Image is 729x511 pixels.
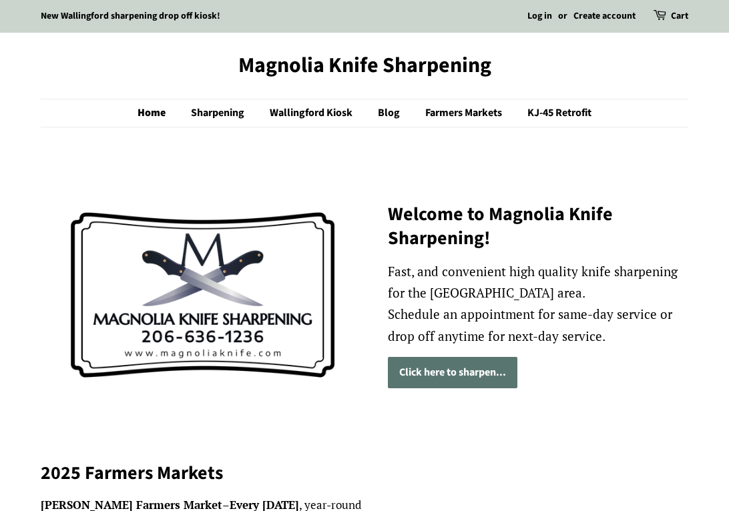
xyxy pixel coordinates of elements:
a: New Wallingford sharpening drop off kiosk! [41,9,220,23]
a: Wallingford Kiosk [260,99,366,127]
a: Cart [671,9,688,25]
p: Fast, and convenient high quality knife sharpening for the [GEOGRAPHIC_DATA] area. Schedule an ap... [388,261,688,347]
a: Sharpening [181,99,258,127]
a: Farmers Markets [415,99,515,127]
a: Magnolia Knife Sharpening [41,53,688,78]
a: Create account [573,9,636,23]
a: Log in [527,9,552,23]
a: KJ-45 Retrofit [517,99,591,127]
a: Home [138,99,179,127]
h2: 2025 Farmers Markets [41,461,688,485]
h2: Welcome to Magnolia Knife Sharpening! [388,202,688,251]
a: Blog [368,99,413,127]
a: Click here to sharpen... [388,357,517,388]
li: or [558,9,567,25]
